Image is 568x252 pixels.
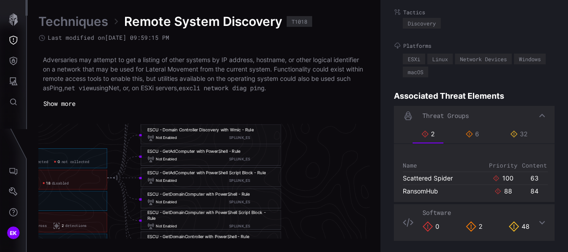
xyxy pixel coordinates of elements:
span: EK [10,228,17,238]
div: Content [522,162,547,169]
div: 88 [504,187,512,195]
div: 48 [509,221,530,232]
div: macOS [408,69,423,75]
div: 100 [502,174,514,182]
span: Software [422,208,451,217]
a: Techniques [38,13,108,29]
div: Windows [519,56,541,62]
div: ESCU - GetAdComputer with PowerShell - Rule [147,149,241,154]
div: 32 [510,130,527,138]
span: Not Enabled [156,224,176,229]
time: [DATE] 09:59:15 PM [105,34,169,42]
button: EK [0,223,26,243]
div: Discovery [408,21,436,26]
a: Ping [50,84,63,92]
a: Scattered Spider [403,174,453,182]
span: disabled [52,181,69,186]
span: 2 [62,224,64,229]
div: ESCU - GetAdComputer with PowerShell Script Block - Rule [147,170,266,176]
span: Not Enabled [156,200,176,205]
span: Threat Groups [422,111,469,120]
span: not collected [62,160,89,164]
code: net view [64,84,93,92]
h4: Associated Threat Elements [394,91,555,101]
div: SPLUNK_ES [229,178,275,183]
div: T1018 [292,19,307,24]
code: esxcli network diag ping [179,84,264,92]
span: Not Enabled [156,178,176,183]
a: Net [109,84,119,92]
div: ESCU - Domain Controller Discovery with Wmic - Rule [147,127,254,133]
span: collected [29,160,48,164]
div: Network Devices [460,56,507,62]
label: Tactics [394,8,555,16]
p: Adversaries may attempt to get a listing of other systems by IP address, hostname, or other logic... [43,55,365,92]
span: 18 [46,181,50,186]
span: detections [65,224,87,229]
span: Not Enabled [156,157,176,162]
div: 6 [466,130,479,138]
div: ESCU - GetDomainComputer with PowerShell Script Block - Rule [147,210,275,221]
div: 0 [422,221,439,232]
span: Not Enabled [156,136,176,141]
div: ESCU - GetDomainComputer with PowerShell - Rule [147,191,250,197]
div: Name [403,162,485,169]
div: 2 [422,130,434,138]
div: Priority [489,162,518,169]
span: 0 [58,160,60,164]
div: SPLUNK_ES [229,224,275,229]
span: Remote System Discovery [124,13,282,29]
div: SPLUNK_ES [229,200,275,205]
div: 2 [466,221,482,232]
div: 63 [530,174,539,182]
div: ESXi [408,56,420,62]
a: RansomHub [403,187,438,195]
div: SPLUNK_ES [229,157,275,162]
button: Show more [38,97,80,110]
div: Linux [432,56,448,62]
div: 84 [530,187,539,195]
div: SPLUNK_ES [229,136,275,141]
span: Last modified on [48,34,169,42]
label: Platforms [394,42,555,49]
div: ESCU - GetDomainController with PowerShell - Rule [147,234,250,239]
